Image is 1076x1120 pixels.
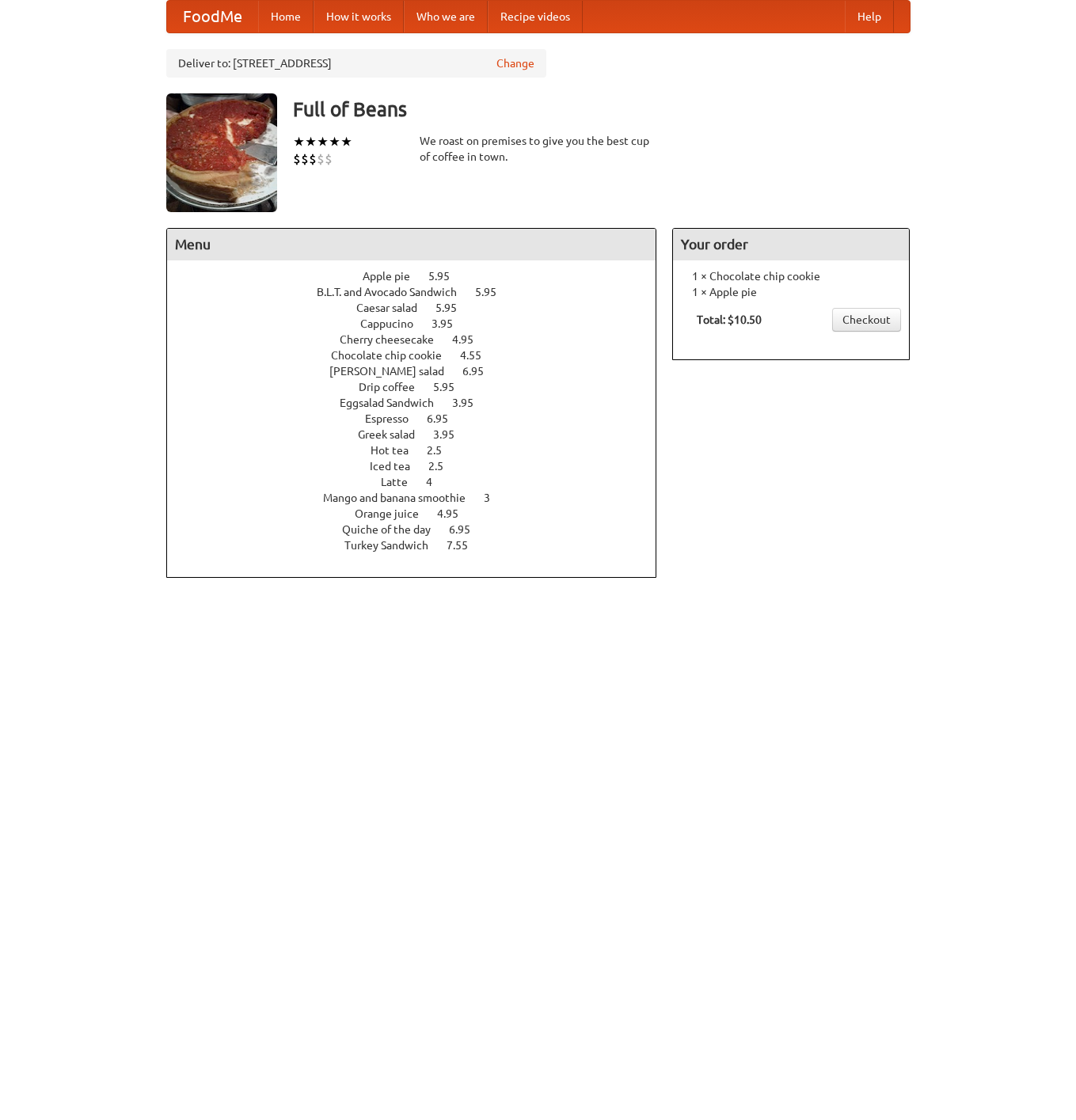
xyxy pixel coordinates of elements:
[340,397,450,409] span: Eggsalad Sandwich
[420,133,657,165] div: We roast on premises to give you the best cup of coffee in town.
[356,302,433,314] span: Caesar salad
[381,476,462,488] a: Latte 4
[435,302,473,314] span: 5.95
[340,333,503,346] a: Cherry cheesecake 4.95
[344,539,444,552] span: Turkey Sandwich
[697,313,762,326] b: Total: $10.50
[344,539,497,552] a: Turkey Sandwich 7.55
[309,150,317,168] li: $
[358,428,431,441] span: Greek salad
[371,444,471,457] a: Hot tea 2.5
[356,302,486,314] a: Caesar salad 5.95
[449,523,486,536] span: 6.95
[301,150,309,168] li: $
[365,412,424,425] span: Espresso
[340,333,450,346] span: Cherry cheesecake
[381,476,424,488] span: Latte
[832,308,901,332] a: Checkout
[331,349,458,362] span: Chocolate chip cookie
[371,444,424,457] span: Hot tea
[428,270,466,283] span: 5.95
[329,133,340,150] li: ★
[370,460,473,473] a: Iced tea 2.5
[305,133,317,150] li: ★
[404,1,488,32] a: Who we are
[427,412,464,425] span: 6.95
[426,476,448,488] span: 4
[363,270,479,283] a: Apple pie 5.95
[329,365,513,378] a: [PERSON_NAME] salad 6.95
[314,1,404,32] a: How it works
[432,317,469,330] span: 3.95
[167,229,656,260] h4: Menu
[845,1,894,32] a: Help
[428,460,459,473] span: 2.5
[365,412,477,425] a: Espresso 6.95
[323,492,481,504] span: Mango and banana smoothie
[359,381,484,393] a: Drip coffee 5.95
[317,286,473,298] span: B.L.T. and Avocado Sandwich
[447,539,484,552] span: 7.55
[317,150,325,168] li: $
[293,133,305,150] li: ★
[342,523,500,536] a: Quiche of the day 6.95
[462,365,500,378] span: 6.95
[258,1,314,32] a: Home
[323,492,519,504] a: Mango and banana smoothie 3
[360,317,429,330] span: Cappucino
[433,381,470,393] span: 5.95
[488,1,583,32] a: Recipe videos
[293,93,911,125] h3: Full of Beans
[355,507,488,520] a: Orange juice 4.95
[317,286,526,298] a: B.L.T. and Avocado Sandwich 5.95
[340,397,503,409] a: Eggsalad Sandwich 3.95
[673,229,909,260] h4: Your order
[317,133,329,150] li: ★
[681,268,901,284] li: 1 × Chocolate chip cookie
[681,284,901,300] li: 1 × Apple pie
[433,428,470,441] span: 3.95
[475,286,512,298] span: 5.95
[437,507,474,520] span: 4.95
[355,507,435,520] span: Orange juice
[166,49,546,78] div: Deliver to: [STREET_ADDRESS]
[340,133,352,150] li: ★
[496,55,534,71] a: Change
[427,444,458,457] span: 2.5
[359,381,431,393] span: Drip coffee
[370,460,426,473] span: Iced tea
[460,349,497,362] span: 4.55
[325,150,333,168] li: $
[452,333,489,346] span: 4.95
[166,93,277,212] img: angular.jpg
[331,349,511,362] a: Chocolate chip cookie 4.55
[363,270,426,283] span: Apple pie
[342,523,447,536] span: Quiche of the day
[358,428,484,441] a: Greek salad 3.95
[329,365,460,378] span: [PERSON_NAME] salad
[293,150,301,168] li: $
[452,397,489,409] span: 3.95
[484,492,506,504] span: 3
[360,317,482,330] a: Cappucino 3.95
[167,1,258,32] a: FoodMe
